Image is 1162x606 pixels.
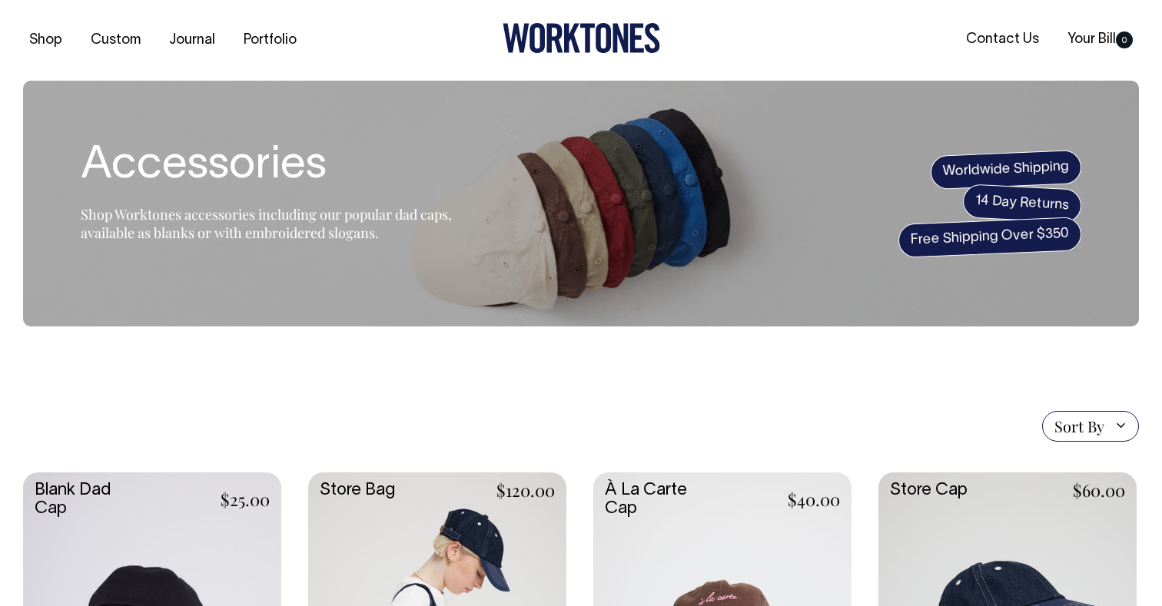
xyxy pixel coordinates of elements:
span: 14 Day Returns [962,184,1082,224]
span: Shop Worktones accessories including our popular dad caps, available as blanks or with embroidere... [81,205,452,242]
span: Free Shipping Over $350 [898,217,1082,258]
a: Custom [85,28,147,53]
span: Worldwide Shipping [930,150,1082,190]
span: 0 [1116,31,1133,48]
a: Portfolio [237,28,303,53]
span: Sort By [1054,417,1104,435]
a: Journal [163,28,221,53]
a: Your Bill0 [1061,27,1139,52]
h1: Accessories [81,142,465,191]
a: Contact Us [960,27,1045,52]
a: Shop [23,28,68,53]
